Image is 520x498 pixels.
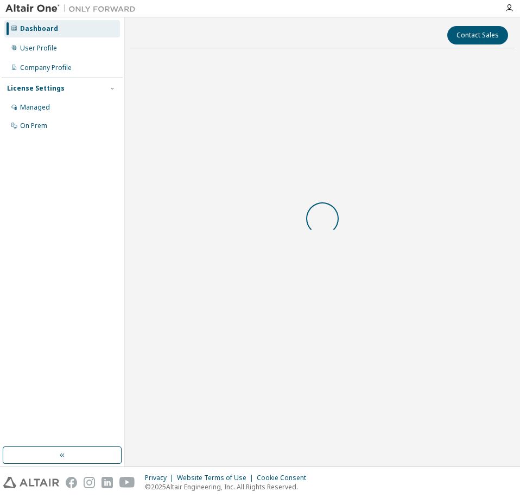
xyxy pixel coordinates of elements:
div: Company Profile [20,63,72,72]
img: altair_logo.svg [3,477,59,488]
div: User Profile [20,44,57,53]
div: Managed [20,103,50,112]
div: Dashboard [20,24,58,33]
img: youtube.svg [119,477,135,488]
img: Altair One [5,3,141,14]
div: Website Terms of Use [177,474,257,482]
p: © 2025 Altair Engineering, Inc. All Rights Reserved. [145,482,313,491]
div: Cookie Consent [257,474,313,482]
div: On Prem [20,122,47,130]
img: linkedin.svg [102,477,113,488]
div: Privacy [145,474,177,482]
div: License Settings [7,84,65,93]
img: facebook.svg [66,477,77,488]
button: Contact Sales [447,26,508,44]
img: instagram.svg [84,477,95,488]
